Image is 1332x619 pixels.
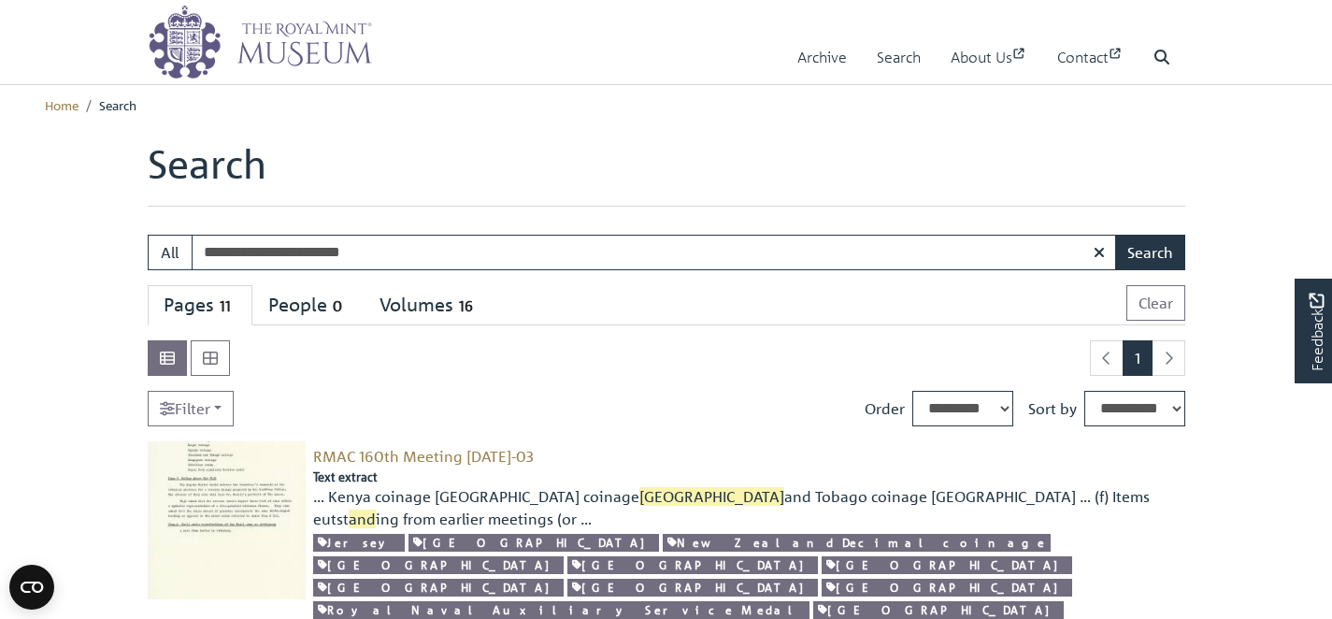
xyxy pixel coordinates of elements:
span: Text extract [313,468,378,485]
a: New Zealand Decimal coinage [663,534,1051,552]
a: Home [45,96,79,113]
button: Clear [1126,285,1185,321]
a: [GEOGRAPHIC_DATA] [313,556,564,574]
a: Jersey [313,534,405,552]
a: Search [877,31,921,84]
input: Enter one or more search terms... [192,235,1117,270]
h1: Search [148,140,1185,206]
a: [GEOGRAPHIC_DATA] [567,556,818,574]
button: All [148,235,193,270]
div: Volumes [380,294,479,317]
a: About Us [951,31,1027,84]
span: 0 [327,295,348,317]
a: [GEOGRAPHIC_DATA] [813,601,1064,619]
img: logo_wide.png [148,5,372,79]
button: Open CMP widget [9,565,54,610]
label: Order [865,397,905,420]
a: Contact [1057,31,1124,84]
a: Royal Naval Auxiliary Service Medal [313,601,809,619]
a: [GEOGRAPHIC_DATA] [567,579,818,597]
a: [GEOGRAPHIC_DATA] [822,556,1072,574]
span: Feedback [1305,293,1327,370]
span: Search [99,96,136,113]
nav: pagination [1082,340,1185,376]
span: and [349,510,376,528]
span: Goto page 1 [1123,340,1153,376]
a: RMAC 160th Meeting [DATE]-03 [313,447,534,466]
div: Pages [164,294,236,317]
a: Archive [797,31,847,84]
a: [GEOGRAPHIC_DATA] [408,534,659,552]
a: [GEOGRAPHIC_DATA] [313,579,564,597]
div: People [268,294,348,317]
span: 16 [453,295,479,317]
a: Filter [148,391,234,426]
span: 11 [214,295,236,317]
a: Would you like to provide feedback? [1295,279,1332,383]
img: RMAC 160th Meeting 21 November 1967-03 [148,441,306,599]
li: Previous page [1090,340,1124,376]
label: Sort by [1028,397,1077,420]
span: … Kenya coinage [GEOGRAPHIC_DATA] coinage and Tobago coinage [GEOGRAPHIC_DATA] … (f) Items eutst ... [313,485,1185,530]
span: [GEOGRAPHIC_DATA] [639,487,784,506]
button: Search [1115,235,1185,270]
a: [GEOGRAPHIC_DATA] [822,579,1072,597]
